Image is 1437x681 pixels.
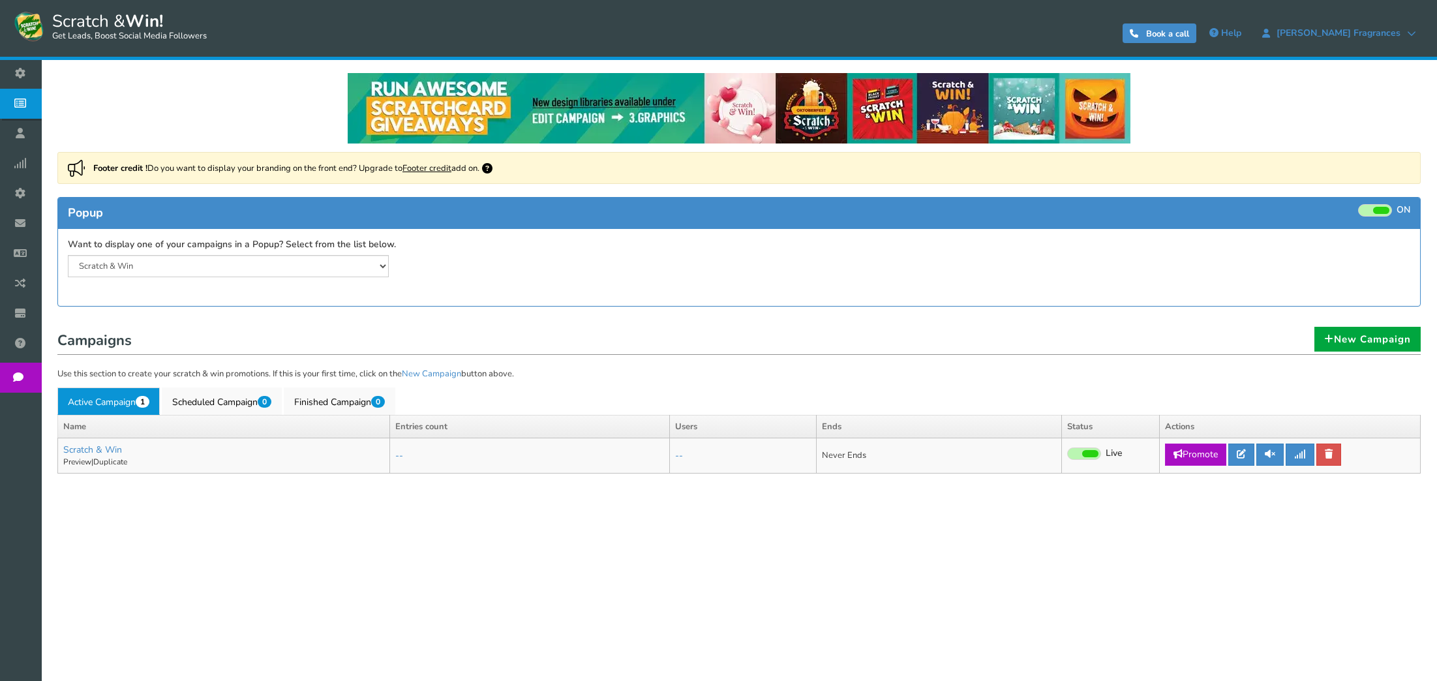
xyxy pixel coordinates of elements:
a: Scratch & Win [63,444,122,456]
div: Do you want to display your branding on the front end? Upgrade to add on. [57,152,1421,184]
a: New Campaign [1314,327,1421,352]
img: festival-poster-2020.webp [348,73,1130,144]
label: Want to display one of your campaigns in a Popup? Select from the list below. [68,239,396,251]
p: | [63,457,384,468]
th: Users [669,415,817,438]
a: Book a call [1123,23,1196,43]
span: [PERSON_NAME] Fragrances [1270,28,1407,38]
th: Entries count [389,415,669,438]
strong: Win! [125,10,163,33]
a: Promote [1165,444,1226,466]
td: Never Ends [817,438,1062,474]
span: Popup [68,205,103,220]
strong: Footer credit ! [93,162,147,174]
h1: Campaigns [57,329,1421,355]
th: Status [1062,415,1160,438]
span: 0 [371,396,385,408]
span: Scratch & [46,10,207,42]
th: Ends [817,415,1062,438]
a: -- [675,449,683,462]
a: Finished Campaign [284,387,395,415]
span: Help [1221,27,1241,39]
small: Get Leads, Boost Social Media Followers [52,31,207,42]
a: Help [1203,23,1248,44]
a: Active Campaign [57,387,160,415]
a: Scratch &Win! Get Leads, Boost Social Media Followers [13,10,207,42]
a: New Campaign [402,368,461,380]
p: Use this section to create your scratch & win promotions. If this is your first time, click on th... [57,368,1421,381]
a: -- [395,449,403,462]
th: Actions [1160,415,1421,438]
a: Scheduled Campaign [162,387,282,415]
span: Book a call [1146,28,1189,40]
span: 0 [258,396,271,408]
a: Footer credit [402,162,451,174]
a: Preview [63,457,91,467]
th: Name [58,415,390,438]
img: Scratch and Win [13,10,46,42]
span: 1 [136,396,149,408]
a: Duplicate [93,457,127,467]
span: ON [1397,204,1410,217]
span: Live [1106,447,1123,460]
